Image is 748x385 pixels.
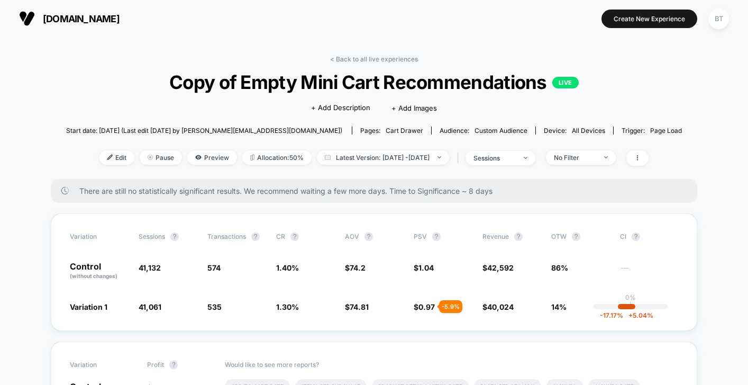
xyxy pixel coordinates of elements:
p: LIVE [552,77,579,88]
span: + Add Description [311,103,370,113]
span: Revenue [482,232,509,240]
span: CR [276,232,285,240]
button: BT [705,8,732,30]
span: [DOMAIN_NAME] [43,13,120,24]
span: Copy of Empty Mini Cart Recommendations [97,71,651,93]
p: 0% [625,293,636,301]
span: Variation [70,361,128,369]
img: Visually logo [19,11,35,26]
p: Control [70,262,128,280]
span: Device: [535,127,613,135]
span: Latest Version: [DATE] - [DATE] [317,150,449,165]
span: 40,024 [487,302,514,311]
span: 42,592 [487,263,514,272]
div: No Filter [554,154,596,162]
span: $ [414,302,435,311]
span: -17.17 % [600,311,623,319]
span: Variation 1 [70,302,107,311]
span: all devices [572,127,605,135]
button: ? [170,232,179,241]
a: < Back to all live experiences [330,55,418,63]
span: Edit [99,150,134,165]
span: 5.04 % [623,311,653,319]
span: 86% [551,263,568,272]
span: PSV [414,232,427,240]
div: BT [708,8,729,29]
button: ? [572,232,580,241]
span: 74.81 [350,302,369,311]
span: 1.04 [418,263,434,272]
img: end [437,156,441,158]
span: cart drawer [386,127,423,135]
span: 574 [207,263,221,272]
span: There are still no statistically significant results. We recommend waiting a few more days . Time... [79,186,676,195]
span: + Add Images [391,104,437,112]
span: Variation [70,232,128,241]
div: Audience: [440,127,527,135]
span: Sessions [139,232,165,240]
button: ? [432,232,441,241]
span: AOV [345,232,359,240]
button: ? [632,232,640,241]
div: Trigger: [622,127,682,135]
span: OTW [551,232,609,241]
img: end [148,155,153,160]
span: Profit [147,361,164,369]
img: end [524,157,527,159]
span: $ [345,263,366,272]
div: Pages: [360,127,423,135]
button: ? [290,232,299,241]
span: Allocation: 50% [242,150,312,165]
span: CI [620,232,678,241]
button: [DOMAIN_NAME] [16,10,123,27]
div: sessions [473,154,516,162]
p: Would like to see more reports? [225,361,679,369]
span: Pause [140,150,182,165]
span: | [454,150,466,166]
span: 0.97 [418,302,435,311]
p: | [630,301,632,309]
div: - 5.9 % [439,300,462,313]
span: 41,061 [139,302,161,311]
button: ? [514,232,523,241]
span: Custom Audience [475,127,527,135]
img: calendar [325,155,331,160]
span: Preview [187,150,237,165]
span: Transactions [207,232,246,240]
button: ? [251,232,260,241]
span: $ [345,302,369,311]
button: ? [169,361,178,369]
span: 535 [207,302,222,311]
span: 1.40 % [276,263,299,272]
span: (without changes) [70,273,117,279]
span: Start date: [DATE] (Last edit [DATE] by [PERSON_NAME][EMAIL_ADDRESS][DOMAIN_NAME]) [66,127,342,135]
span: 41,132 [139,263,161,272]
img: edit [107,155,113,160]
span: $ [414,263,434,272]
span: + [628,311,633,319]
span: --- [620,265,678,280]
img: end [604,156,608,158]
button: Create New Experience [601,10,697,28]
button: ? [364,232,373,241]
span: $ [482,302,514,311]
img: rebalance [250,155,254,160]
span: 74.2 [350,263,366,272]
span: $ [482,263,514,272]
span: 14% [551,302,567,311]
span: Page Load [650,127,682,135]
span: 1.30 % [276,302,299,311]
